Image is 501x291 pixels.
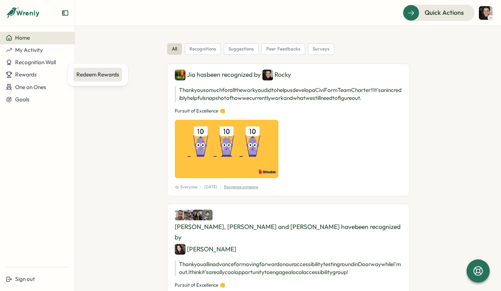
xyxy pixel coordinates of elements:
img: Rocky Fine [262,70,273,80]
button: Quick Actions [403,5,474,21]
img: Nick Norena [202,210,213,220]
button: Expand sidebar [62,9,69,17]
img: Ashley Jessen [193,210,203,220]
p: [DATE] [204,184,217,190]
p: Pursuit of Excellence 👏 [175,108,402,114]
img: Recognition Image [175,120,278,178]
p: Thank you all in advance for moving forward on our accessibility testing round in Doorway while I... [175,260,402,276]
span: Goals [15,96,30,103]
p: | [200,184,201,190]
span: all [172,46,177,52]
span: One on Ones [15,84,46,91]
span: Rewards [15,71,37,78]
img: Jia Gu [175,70,185,80]
div: Redeem Rewards [76,71,119,79]
div: [PERSON_NAME] [175,244,236,255]
span: suggestions [228,46,254,52]
div: Rocky [262,70,291,80]
span: recognitions [189,46,216,52]
div: Jia has been recognized by [175,70,402,80]
div: [PERSON_NAME], [PERSON_NAME] and [PERSON_NAME] have been recognized by [175,210,402,255]
span: Quick Actions [425,8,464,17]
span: surveys [313,46,330,52]
img: Hannan Abdi [184,210,194,220]
span: Home [15,34,30,41]
a: Redeem Rewards [73,68,122,81]
p: Recognize someone [224,184,258,190]
span: Sign out [15,275,35,282]
p: Thank you so much for all the work you did to help us develop a CiviForm Team Charter!! It's an i... [175,86,402,102]
p: | [220,184,221,190]
span: peer feedbacks [266,46,300,52]
img: Jesse James [175,210,185,220]
span: Recognition Wall [15,59,56,66]
img: Rocky Fine [479,6,492,20]
span: My Activity [15,47,43,53]
span: Everyone [175,184,197,190]
p: Pursuit of Excellence 👏 [175,282,402,288]
img: Kathy Cheng [175,244,185,255]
